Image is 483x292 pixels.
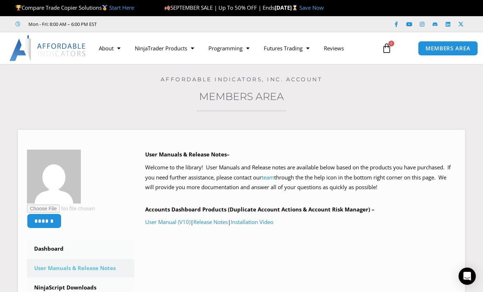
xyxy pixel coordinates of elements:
iframe: Customer reviews powered by Trustpilot [107,20,215,28]
a: Affordable Indicators, Inc. Account [161,76,323,83]
span: MEMBERS AREA [425,46,470,51]
span: 0 [388,41,394,46]
a: About [92,40,128,56]
b: Accounts Dashboard Products (Duplicate Account Actions & Account Risk Manager) – [145,206,374,213]
img: ⌛ [292,5,298,10]
a: Release Notes [193,218,228,225]
a: team [262,174,274,181]
a: Save Now [299,4,324,11]
b: User Manuals & Release Notes– [145,151,230,158]
img: d3a9283cb67e4051cba5e214917a53461f73f8f631ee358c4a0b8dcae241192e [27,150,81,204]
img: 🥇 [102,5,107,10]
span: SEPTEMBER SALE | Up To 50% OFF | Ends [164,4,275,11]
a: Futures Trading [257,40,317,56]
span: Mon - Fri: 8:00 AM – 6:00 PM EST [27,20,97,28]
a: Members Area [199,90,284,102]
p: | | [145,217,456,227]
a: MEMBERS AREA [418,41,478,56]
img: 🏆 [16,5,21,10]
a: Programming [201,40,257,56]
a: User Manual (V10) [145,218,190,225]
a: User Manuals & Release Notes [27,259,134,278]
span: Compare Trade Copier Solutions [15,4,134,11]
a: Start Here [109,4,134,11]
a: Dashboard [27,239,134,258]
strong: [DATE] [275,4,299,11]
a: Reviews [317,40,351,56]
div: Open Intercom Messenger [459,268,476,285]
a: NinjaTrader Products [128,40,201,56]
img: 🍂 [165,5,170,10]
a: 0 [371,38,402,59]
img: LogoAI | Affordable Indicators – NinjaTrader [9,35,87,61]
p: Welcome to the library! User Manuals and Release notes are available below based on the products ... [145,163,456,193]
nav: Menu [92,40,377,56]
a: Installation Video [231,218,273,225]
